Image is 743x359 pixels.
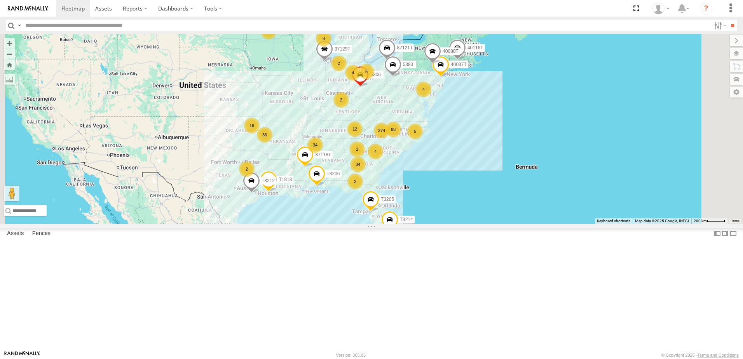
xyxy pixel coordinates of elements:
[381,197,394,202] span: T3205
[4,49,15,59] button: Zoom out
[597,218,630,224] button: Keyboard shortcuts
[350,157,366,172] div: 34
[327,171,340,177] span: T3206
[8,6,48,11] img: rand-logo.svg
[691,218,727,224] button: Map Scale: 200 km per 43 pixels
[345,65,361,80] div: 4
[347,174,363,189] div: 2
[711,20,728,31] label: Search Filter Options
[374,123,389,138] div: 374
[700,2,712,15] i: ?
[347,121,363,137] div: 12
[4,186,19,201] button: Drag Pegman onto the map to open Street View
[730,87,743,98] label: Map Settings
[400,217,413,223] span: T3214
[335,47,351,52] span: 37129T
[315,152,331,157] span: 37118T
[635,219,689,223] span: Map data ©2025 Google, INEGI
[257,127,272,143] div: 36
[279,177,292,183] span: T1818
[4,59,15,70] button: Zoom Home
[262,178,275,183] span: T3212
[713,228,721,239] label: Dock Summary Table to the Left
[694,219,707,223] span: 200 km
[244,118,260,133] div: 16
[333,92,349,108] div: 2
[729,228,737,239] label: Hide Summary Table
[385,122,401,137] div: 83
[467,45,483,51] span: 40116T
[407,124,423,139] div: 5
[331,56,347,71] div: 2
[3,228,28,239] label: Assets
[4,38,15,49] button: Zoom in
[397,45,413,51] span: 87121T
[650,3,672,14] div: Dwight Wallace
[416,82,431,97] div: 4
[698,353,739,357] a: Terms and Conditions
[336,353,366,357] div: Version: 305.03
[16,20,23,31] label: Search Query
[370,72,381,78] span: 5306
[731,220,740,223] a: Terms
[368,144,383,159] div: 4
[4,74,15,85] label: Measure
[28,228,54,239] label: Fences
[451,62,467,68] span: 40037T
[443,49,459,54] span: 40080T
[349,141,365,157] div: 2
[316,31,331,46] div: 8
[239,161,255,177] div: 2
[307,137,323,153] div: 34
[721,228,729,239] label: Dock Summary Table to the Right
[403,62,413,67] span: 5383
[359,64,374,79] div: 5
[4,351,40,359] a: Visit our Website
[661,353,739,357] div: © Copyright 2025 -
